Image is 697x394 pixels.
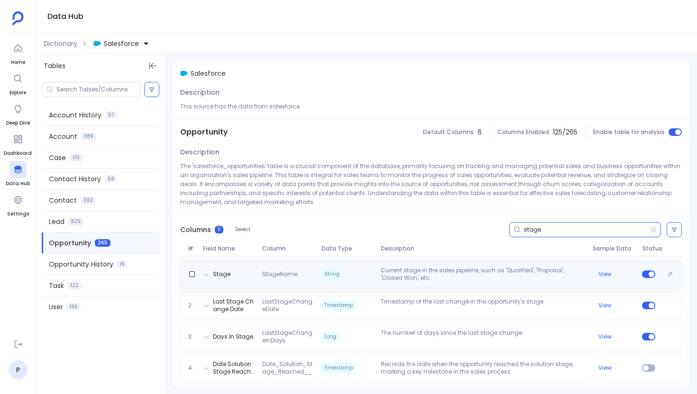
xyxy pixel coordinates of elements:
[56,86,140,93] input: Search Tables/Columns
[377,360,589,376] p: Records the date when the opportunity reached the solution stage, marking a key milestone in the ...
[36,54,165,78] div: Tables
[184,333,199,340] span: 3.
[553,127,578,137] span: 125 / 265
[377,267,589,282] p: Current stage in the sales pipeline, such as 'Qualified', 'Proposal', 'Closed Won', etc.
[49,132,77,141] span: Account
[321,332,339,341] span: Long
[4,131,32,157] a: Dashboard
[68,218,83,225] span: 325
[4,150,32,157] span: Dashboard
[184,364,199,372] span: 4.
[92,36,151,51] button: Salesforce
[49,281,64,290] span: Task
[6,161,30,188] a: Data Hub
[12,11,24,26] img: petavue logo
[6,119,30,127] span: Deep Dive
[6,180,30,188] span: Data Hub
[663,268,677,281] button: Edit
[258,329,318,344] span: LastStageChangeInDays
[180,225,211,234] span: Columns
[598,270,612,278] button: View
[49,260,113,269] span: Opportunity History
[184,245,199,252] span: #
[199,245,258,252] span: Field Name
[49,217,64,226] span: Lead
[9,40,27,66] a: Home
[229,224,257,236] button: Select
[93,40,101,47] img: salesforce.svg
[105,111,117,119] span: 57
[598,333,612,340] button: View
[146,59,159,72] button: Hide Tables
[258,245,318,252] span: Column
[49,238,91,248] span: Opportunity
[180,126,228,138] span: Opportunity
[180,88,220,97] span: Description
[258,298,318,313] span: LastStageChangeDate
[180,147,220,157] span: Description
[67,303,81,311] span: 196
[593,128,665,136] span: Enable table for analysis
[180,161,682,206] p: The 'salesforce_opportunities' table is a crucial component of the database, primarily focusing o...
[524,226,650,233] input: Search Columns
[423,128,474,136] span: Default Columns
[477,127,482,137] span: 6
[213,360,255,376] button: Date Solution Stage Reached
[70,154,83,161] span: 170
[9,360,28,379] a: P
[180,70,188,77] img: salesforce.svg
[49,110,101,120] span: Account History
[49,174,101,184] span: Contact History
[639,245,659,252] span: Status
[9,89,27,97] span: Explore
[598,302,612,309] button: View
[7,191,29,218] a: Settings
[68,282,82,289] span: 122
[7,210,29,218] span: Settings
[589,245,638,252] span: Sample Data
[44,39,77,48] span: Dictionary
[191,69,226,78] span: Salesforce
[321,363,356,373] span: Timestamp
[104,39,139,48] span: Salesforce
[47,10,83,23] h1: Data Hub
[377,329,589,344] p: The number of days since the last stage change.
[258,270,318,278] span: StageName
[213,298,255,313] button: Last Stage Change Date
[9,70,27,97] a: Explore
[321,269,342,279] span: String
[213,333,253,340] button: Days In Stage
[105,175,117,183] span: 59
[377,298,589,313] p: Timestamp of the last change in the opportunity's stage.
[49,302,63,312] span: User
[95,239,110,247] span: 265
[321,301,356,310] span: Timestamp
[49,196,77,205] span: Contact
[377,245,589,252] span: Description
[49,153,66,162] span: Case
[81,197,96,204] span: 392
[318,245,377,252] span: Data Type
[215,226,223,233] span: 11
[117,260,128,268] span: 16
[598,364,612,372] button: View
[184,302,199,309] span: 2.
[9,59,27,66] span: Home
[213,270,230,278] button: Stage
[81,133,96,140] span: 389
[6,100,30,127] a: Deep Dive
[497,128,549,136] span: Columns Enabled
[258,360,318,376] span: Date_Solution_Stage_Reached__c
[180,102,682,111] p: This source has the data from salesforce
